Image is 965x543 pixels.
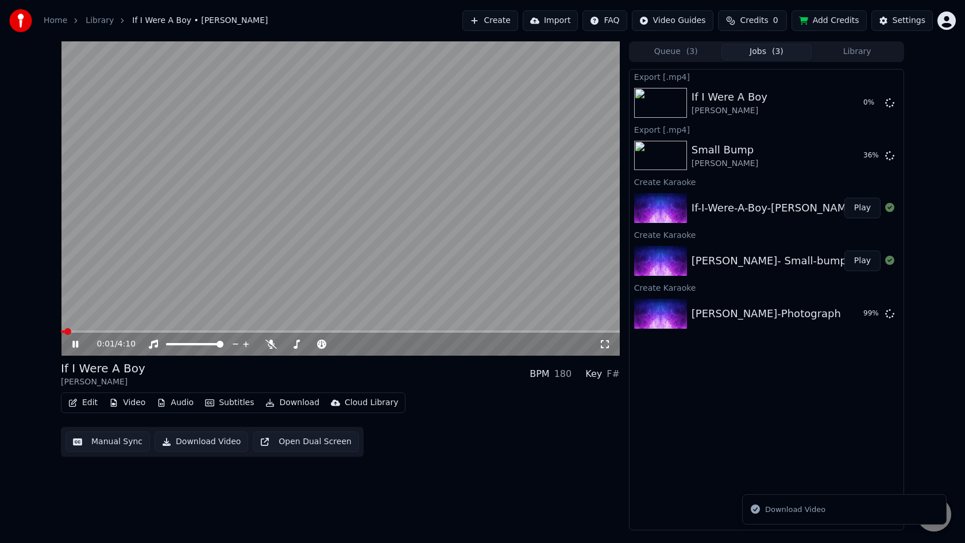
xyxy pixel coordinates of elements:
span: ( 3 ) [772,46,783,57]
button: Settings [871,10,933,31]
button: Download Video [155,432,248,452]
div: Create Karaoke [630,280,904,294]
button: Download [261,395,324,411]
div: 0 % [863,98,881,107]
button: Play [844,251,881,271]
div: / [97,338,125,350]
button: Queue [631,44,721,60]
div: [PERSON_NAME] [692,158,758,170]
span: If I Were A Boy • [PERSON_NAME] [132,15,268,26]
button: Import [523,10,578,31]
div: Cloud Library [345,397,398,409]
div: Create Karaoke [630,228,904,241]
span: 0:01 [97,338,115,350]
span: ( 3 ) [686,46,698,57]
div: Export [.mp4] [630,122,904,136]
button: Library [812,44,902,60]
div: 99 % [863,309,881,318]
button: Edit [64,395,102,411]
button: Video [105,395,150,411]
div: 36 % [863,151,881,160]
span: 4:10 [118,338,136,350]
div: Create Karaoke [630,175,904,188]
button: Add Credits [792,10,867,31]
button: Video Guides [632,10,713,31]
nav: breadcrumb [44,15,268,26]
button: FAQ [582,10,627,31]
a: Library [86,15,114,26]
div: F# [607,367,620,381]
div: [PERSON_NAME]- Small-bump [692,253,847,269]
button: Credits0 [718,10,787,31]
span: 0 [773,15,778,26]
button: Manual Sync [65,432,150,452]
div: [PERSON_NAME] [61,376,145,388]
div: If I Were A Boy [692,89,767,105]
div: BPM [530,367,549,381]
div: If I Were A Boy [61,360,145,376]
span: Credits [740,15,768,26]
button: Create [462,10,518,31]
button: Jobs [721,44,812,60]
div: If-I-Were-A-Boy-[PERSON_NAME] [692,200,857,216]
div: Download Video [765,504,825,515]
button: Open Dual Screen [253,432,359,452]
img: youka [9,9,32,32]
div: Export [.mp4] [630,70,904,83]
button: Play [844,198,881,218]
div: Key [585,367,602,381]
button: Subtitles [200,395,258,411]
button: Audio [152,395,198,411]
div: [PERSON_NAME]-Photograph [692,306,841,322]
div: [PERSON_NAME] [692,105,767,117]
div: Settings [893,15,925,26]
a: Home [44,15,67,26]
div: Small Bump [692,142,758,158]
div: 180 [554,367,572,381]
